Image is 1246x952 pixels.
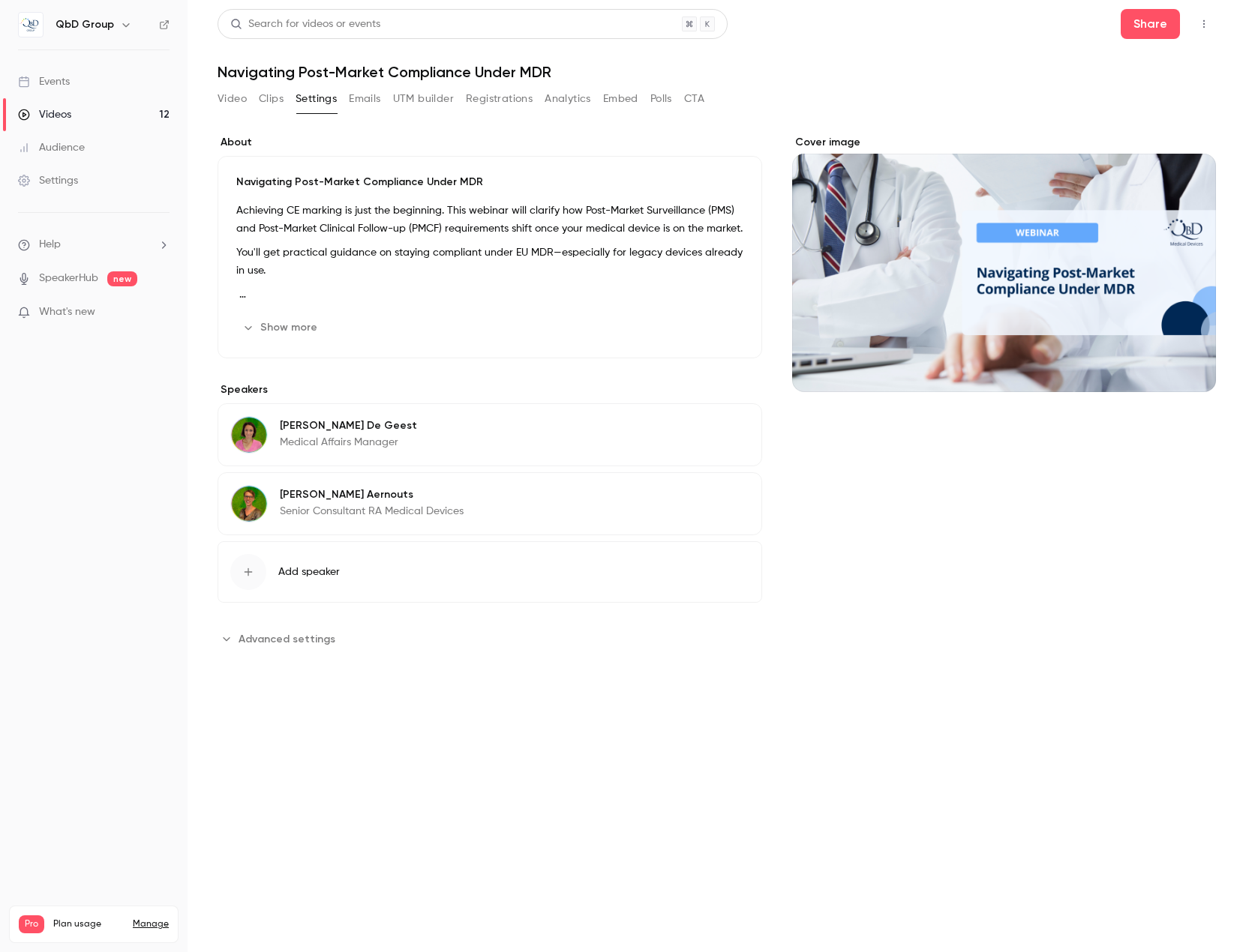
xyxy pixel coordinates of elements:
[259,87,284,111] button: Clips
[218,382,762,397] label: Speakers
[18,74,70,89] div: Events
[545,87,591,111] button: Analytics
[1121,9,1180,39] button: Share
[218,135,762,150] label: About
[19,915,44,933] span: Pro
[53,918,124,930] span: Plan usage
[280,487,464,502] p: [PERSON_NAME] Aernouts
[231,417,267,453] img: Petra De Geest
[231,486,267,522] img: Caroline Aernouts
[466,87,533,111] button: Registrations
[18,237,170,253] li: help-dropdown-opener
[218,541,762,603] button: Add speaker
[278,564,340,579] span: Add speaker
[236,202,743,238] p: Achieving CE marking is just the beginning. This webinar will clarify how Post-Market Surveillanc...
[236,316,326,340] button: Show more
[792,135,1216,392] section: Cover image
[18,140,85,155] div: Audience
[218,63,1216,81] h1: Navigating Post-Market Compliance Under MDR
[349,87,380,111] button: Emails
[296,87,337,111] button: Settings
[39,237,61,253] span: Help
[792,135,1216,150] label: Cover image
[152,306,170,319] iframe: Noticeable Trigger
[39,304,95,320] span: What's new
[133,918,169,930] a: Manage
[280,435,417,450] p: Medical Affairs Manager
[650,87,672,111] button: Polls
[39,271,98,286] a: SpeakerHub
[230,16,380,32] div: Search for videos or events
[393,87,454,111] button: UTM builder
[18,173,78,188] div: Settings
[218,87,247,111] button: Video
[218,403,762,466] div: Petra De Geest[PERSON_NAME] De GeestMedical Affairs Manager
[239,631,335,647] span: Advanced settings
[218,472,762,535] div: Caroline Aernouts[PERSON_NAME] AernoutsSenior Consultant RA Medical Devices
[18,107,71,122] div: Videos
[280,418,417,433] p: [PERSON_NAME] De Geest
[19,13,43,37] img: QbD Group
[218,627,344,651] button: Advanced settings
[236,175,743,190] p: Navigating Post-Market Compliance Under MDR
[684,87,704,111] button: CTA
[603,87,638,111] button: Embed
[56,17,114,32] h6: QbD Group
[1192,12,1216,36] button: Top Bar Actions
[107,271,137,286] span: new
[236,244,743,280] p: You'll get practical guidance on staying compliant under EU MDR—especially for legacy devices alr...
[280,504,464,519] p: Senior Consultant RA Medical Devices
[218,627,762,651] section: Advanced settings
